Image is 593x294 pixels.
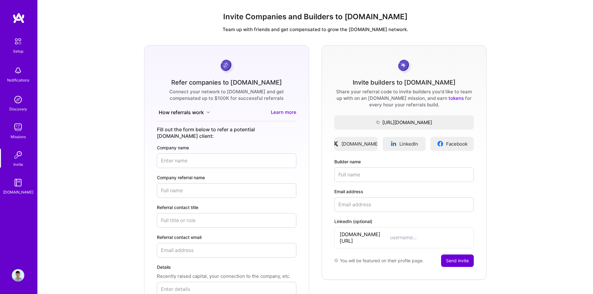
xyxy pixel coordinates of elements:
div: Setup [13,48,23,54]
label: Company referral name [157,174,296,181]
div: Fill out the form below to refer a potential [DOMAIN_NAME] client: [157,126,296,139]
span: [URL][DOMAIN_NAME] [334,119,474,126]
div: Invite builders to [DOMAIN_NAME] [353,79,456,86]
img: setup [12,35,25,48]
img: Invite [12,149,24,161]
div: Refer companies to [DOMAIN_NAME] [171,79,282,86]
span: [DOMAIN_NAME] [341,141,379,147]
div: Missions [11,133,26,140]
button: Send invite [441,254,474,267]
p: Recently raised capital, your connection to the company, etc. [157,273,296,279]
span: LinkedIn [399,141,418,147]
input: Email address [334,197,474,212]
input: Email address [157,243,296,258]
div: You will be featured on their profile page. [334,254,424,267]
p: Team up with friends and get compensated to grow the [DOMAIN_NAME] network. [43,26,588,33]
div: Notifications [7,77,29,83]
label: Referral contact title [157,204,296,211]
label: Referral contact email [157,234,296,240]
img: grayCoin [396,58,412,74]
img: discovery [12,93,24,106]
div: Share your referral code to invite builders you'd like to team up with on an [DOMAIN_NAME] missio... [334,88,474,108]
div: [DOMAIN_NAME] [3,189,33,195]
label: Email address [334,188,474,195]
button: How referrals work [157,109,212,116]
input: Full name [334,167,474,182]
div: Connect your network to [DOMAIN_NAME] and get compensated up to $100K for successful referrals [157,88,296,101]
label: Builder name [334,158,474,165]
label: LinkedIn (optional) [334,218,474,225]
input: Full name [157,183,296,198]
input: Enter name [157,153,296,168]
a: Learn more [271,109,296,116]
div: Discovery [9,106,27,112]
img: guide book [12,176,24,189]
img: User Avatar [12,269,24,282]
input: Full title or role [157,213,296,228]
div: Invite [13,161,23,168]
input: username... [390,234,468,241]
span: [DOMAIN_NAME][URL] [340,231,390,244]
img: logo [12,12,25,24]
span: Facebook [446,141,468,147]
label: Company name [157,144,296,151]
img: xLogo [332,141,339,147]
h1: Invite Companies and Builders to [DOMAIN_NAME] [43,12,588,21]
label: Details [157,264,296,270]
img: facebookLogo [437,141,444,147]
a: tokens [449,95,464,101]
img: bell [12,64,24,77]
img: linkedinLogo [390,141,397,147]
img: purpleCoin [219,58,235,74]
img: teamwork [12,121,24,133]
